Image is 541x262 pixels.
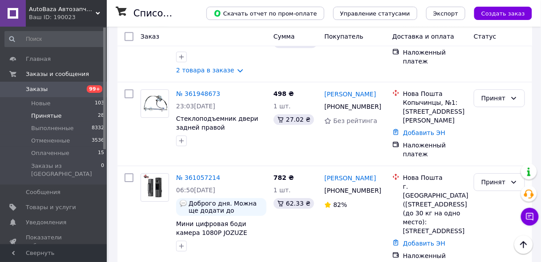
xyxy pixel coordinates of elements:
[95,99,104,107] span: 103
[274,90,294,97] span: 498 ₴
[176,90,220,97] a: № 361948673
[333,117,377,124] span: Без рейтинга
[474,33,497,40] span: Статус
[324,174,376,183] a: [PERSON_NAME]
[274,114,314,125] div: 27.02 ₴
[26,188,61,196] span: Сообщения
[274,187,291,194] span: 1 шт.
[31,99,51,107] span: Новые
[392,33,454,40] span: Доставка и оплата
[324,33,363,40] span: Покупатель
[141,89,169,118] a: Фото товару
[189,200,263,214] span: Доброго дня. Можна ще додати до замовлення карту пам'яті на 32 Гб
[403,129,445,136] a: Добавить ЭН
[426,7,465,20] button: Экспорт
[92,124,104,132] span: 8332
[340,10,410,17] span: Управление статусами
[31,124,74,132] span: Выполненные
[31,149,69,157] span: Оплаченные
[141,173,169,202] a: Фото товару
[101,162,104,178] span: 0
[481,177,507,187] div: Принят
[29,5,96,13] span: AutoBaza Автозапчасти и аксесуары
[403,48,467,66] div: Наложенный платеж
[176,187,215,194] span: 06:50[DATE]
[465,9,532,16] a: Создать заказ
[176,67,234,74] a: 2 товара в заказе
[206,7,324,20] button: Скачать отчет по пром-оплате
[176,174,220,181] a: № 361057214
[176,115,258,158] a: Стеклоподъемник двери задней правой [PERSON_NAME] Amulet/Чери Амулет А11, A11-6204510AB оригинал Б/У
[481,93,507,103] div: Принят
[98,112,104,120] span: 28
[141,33,159,40] span: Заказ
[26,203,76,211] span: Товары и услуги
[403,240,445,247] a: Добавить ЭН
[514,235,533,254] button: Наверх
[31,112,62,120] span: Принятые
[143,174,167,201] img: Фото товару
[98,149,104,157] span: 15
[403,173,467,182] div: Нова Пошта
[433,10,458,17] span: Экспорт
[333,201,347,208] span: 82%
[133,8,210,19] h1: Список заказов
[324,90,376,99] a: [PERSON_NAME]
[274,198,314,209] div: 62.33 ₴
[26,70,89,78] span: Заказы и сообщения
[92,137,104,145] span: 3536
[176,103,215,110] span: 23:03[DATE]
[403,98,467,125] div: Копычинцы, №1: [STREET_ADDRESS][PERSON_NAME]
[521,208,539,226] button: Чат с покупателем
[214,9,317,17] span: Скачать отчет по пром-оплате
[333,7,417,20] button: Управление статусами
[324,187,381,194] span: [PHONE_NUMBER]
[274,33,295,40] span: Сумма
[31,162,101,178] span: Заказы из [GEOGRAPHIC_DATA]
[403,141,467,159] div: Наложенный платеж
[274,103,291,110] span: 1 шт.
[403,89,467,98] div: Нова Пошта
[403,182,467,235] div: г. [GEOGRAPHIC_DATA] ([STREET_ADDRESS] (до 30 кг на одно место): [STREET_ADDRESS]
[26,234,82,250] span: Показатели работы компании
[87,85,102,93] span: 99+
[141,93,169,114] img: Фото товару
[26,55,51,63] span: Главная
[180,200,187,207] img: :speech_balloon:
[29,13,107,21] div: Ваш ID: 190023
[474,7,532,20] button: Создать заказ
[4,31,105,47] input: Поиск
[26,218,66,226] span: Уведомления
[481,10,525,17] span: Создать заказ
[274,174,294,181] span: 782 ₴
[176,220,265,254] a: Мини цифровая боди камера 1080P JOZUZE MD33 нательная камера ночного видение 1000 мАч
[31,137,70,145] span: Отмененные
[26,85,48,93] span: Заказы
[324,103,381,110] span: [PHONE_NUMBER]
